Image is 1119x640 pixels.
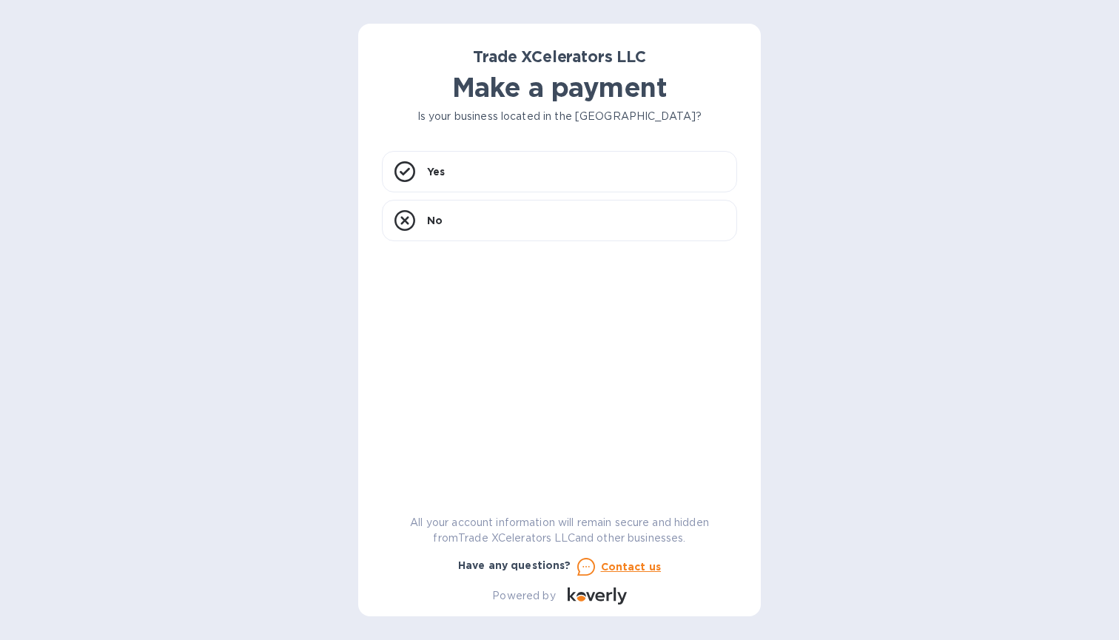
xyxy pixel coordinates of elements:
[427,213,443,228] p: No
[601,561,662,573] u: Contact us
[492,588,555,604] p: Powered by
[473,47,645,66] b: Trade XCelerators LLC
[382,515,737,546] p: All your account information will remain secure and hidden from Trade XCelerators LLC and other b...
[382,72,737,103] h1: Make a payment
[427,164,445,179] p: Yes
[458,559,571,571] b: Have any questions?
[382,109,737,124] p: Is your business located in the [GEOGRAPHIC_DATA]?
